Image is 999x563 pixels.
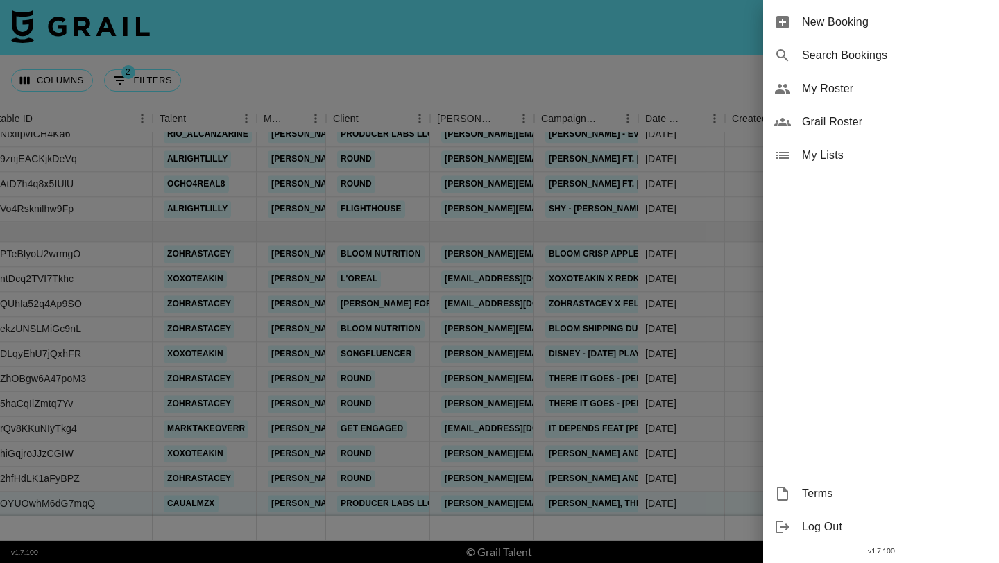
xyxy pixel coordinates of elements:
[763,39,999,72] div: Search Bookings
[763,477,999,510] div: Terms
[802,114,988,130] span: Grail Roster
[802,519,988,535] span: Log Out
[802,47,988,64] span: Search Bookings
[802,147,988,164] span: My Lists
[802,80,988,97] span: My Roster
[763,510,999,544] div: Log Out
[763,72,999,105] div: My Roster
[763,139,999,172] div: My Lists
[763,544,999,558] div: v 1.7.100
[802,14,988,31] span: New Booking
[763,105,999,139] div: Grail Roster
[802,485,988,502] span: Terms
[763,6,999,39] div: New Booking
